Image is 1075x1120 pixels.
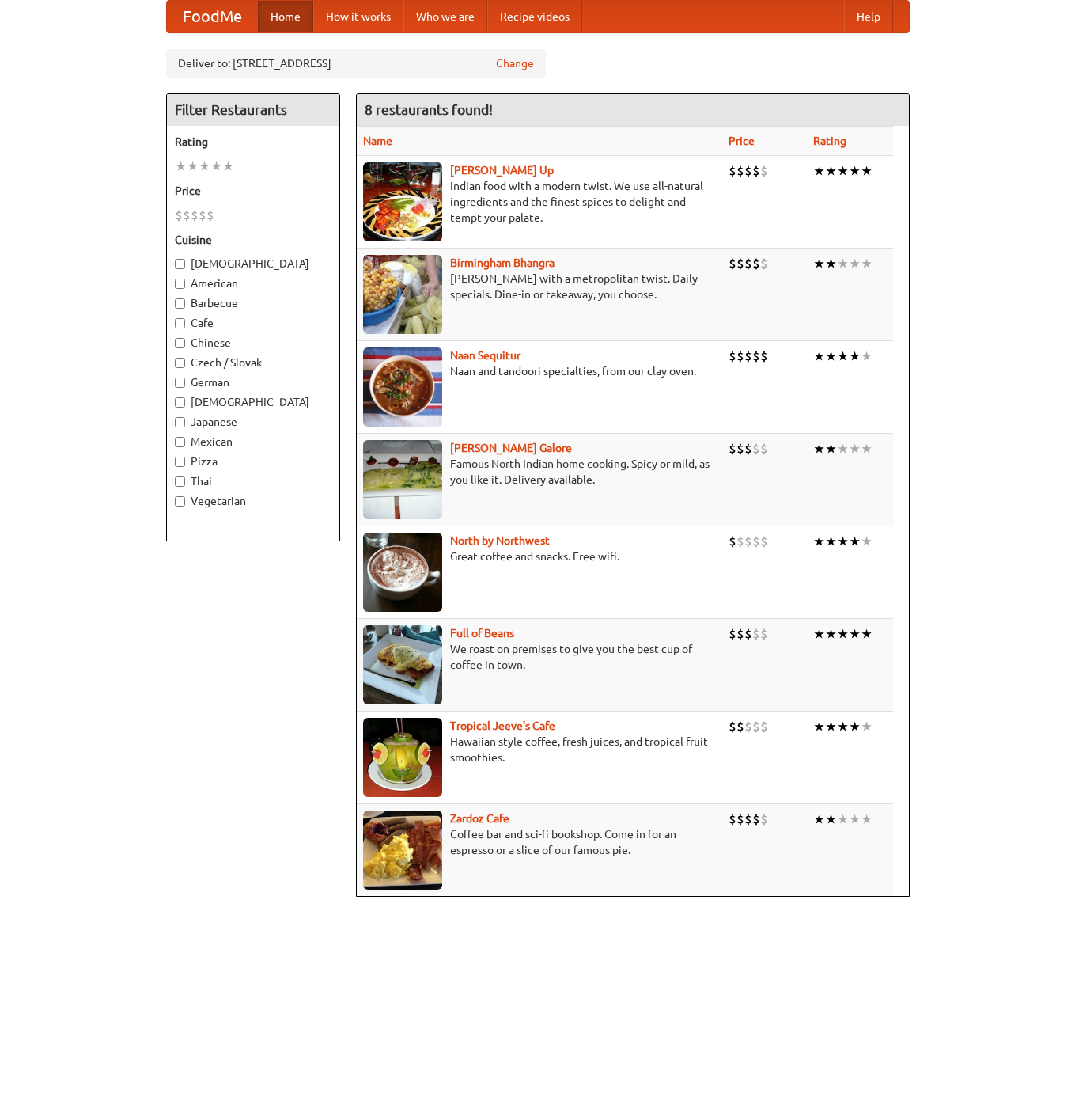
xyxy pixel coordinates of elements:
li: $ [752,625,760,643]
a: Price [729,135,755,147]
li: ★ [861,162,872,180]
li: ★ [825,347,837,365]
li: ★ [825,625,837,643]
li: ★ [187,158,199,175]
li: $ [729,255,736,272]
li: $ [752,440,760,457]
li: $ [760,718,768,735]
li: $ [744,162,752,180]
li: $ [760,255,768,272]
li: ★ [861,255,872,272]
div: Deliver to: [STREET_ADDRESS] [166,49,546,78]
img: beans.jpg [363,625,442,704]
a: Tropical Jeeve's Cafe [450,719,555,732]
h5: Cuisine [175,232,331,248]
li: $ [760,625,768,643]
li: $ [744,718,752,735]
li: ★ [825,255,837,272]
li: ★ [849,718,861,735]
li: ★ [199,158,210,175]
label: German [175,374,331,390]
li: ★ [837,811,849,828]
li: ★ [837,162,849,180]
li: $ [729,347,736,365]
li: ★ [849,162,861,180]
li: $ [752,811,760,828]
a: Zardoz Cafe [450,812,509,825]
li: $ [183,207,191,224]
a: Birmingham Bhangra [450,256,555,269]
img: jeeves.jpg [363,718,442,797]
li: $ [760,347,768,365]
li: $ [752,718,760,735]
b: [PERSON_NAME] Galore [450,442,572,454]
label: [DEMOGRAPHIC_DATA] [175,394,331,410]
label: Thai [175,473,331,489]
li: $ [729,162,736,180]
li: ★ [837,533,849,550]
label: Pizza [175,454,331,469]
li: ★ [849,533,861,550]
li: $ [760,162,768,180]
li: $ [744,533,752,550]
li: $ [736,811,744,828]
li: $ [760,811,768,828]
li: ★ [861,718,872,735]
img: bhangra.jpg [363,255,442,334]
input: American [175,279,185,289]
a: FoodMe [167,1,258,32]
li: ★ [825,162,837,180]
li: ★ [825,811,837,828]
li: $ [752,533,760,550]
li: ★ [813,811,825,828]
li: ★ [825,718,837,735]
li: ★ [813,255,825,272]
img: naansequitur.jpg [363,347,442,427]
li: $ [729,440,736,457]
li: ★ [861,533,872,550]
li: $ [191,207,199,224]
li: ★ [813,625,825,643]
li: ★ [813,162,825,180]
input: Barbecue [175,298,185,309]
img: north.jpg [363,533,442,612]
li: $ [760,440,768,457]
input: Mexican [175,437,185,447]
li: ★ [837,625,849,643]
li: ★ [849,625,861,643]
ng-pluralize: 8 restaurants found! [365,102,493,117]
li: $ [175,207,183,224]
input: Czech / Slovak [175,358,185,368]
li: $ [744,255,752,272]
li: ★ [849,440,861,457]
input: Japanese [175,417,185,427]
li: ★ [813,718,825,735]
li: ★ [849,255,861,272]
li: $ [729,718,736,735]
img: curryup.jpg [363,162,442,241]
li: ★ [837,440,849,457]
a: Full of Beans [450,627,514,640]
li: $ [206,207,214,224]
a: Naan Sequitur [450,349,520,362]
li: $ [736,255,744,272]
li: $ [744,625,752,643]
p: Coffee bar and sci-fi bookshop. Come in for an espresso or a slice of our famous pie. [363,826,717,858]
li: $ [729,533,736,550]
li: ★ [837,718,849,735]
li: $ [752,347,760,365]
a: Who we are [403,1,487,32]
li: $ [199,207,206,224]
a: [PERSON_NAME] Up [450,164,554,177]
label: Czech / Slovak [175,355,331,370]
a: North by Northwest [450,534,550,547]
a: Change [496,55,534,71]
li: $ [752,162,760,180]
input: [DEMOGRAPHIC_DATA] [175,259,185,269]
li: $ [729,811,736,828]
